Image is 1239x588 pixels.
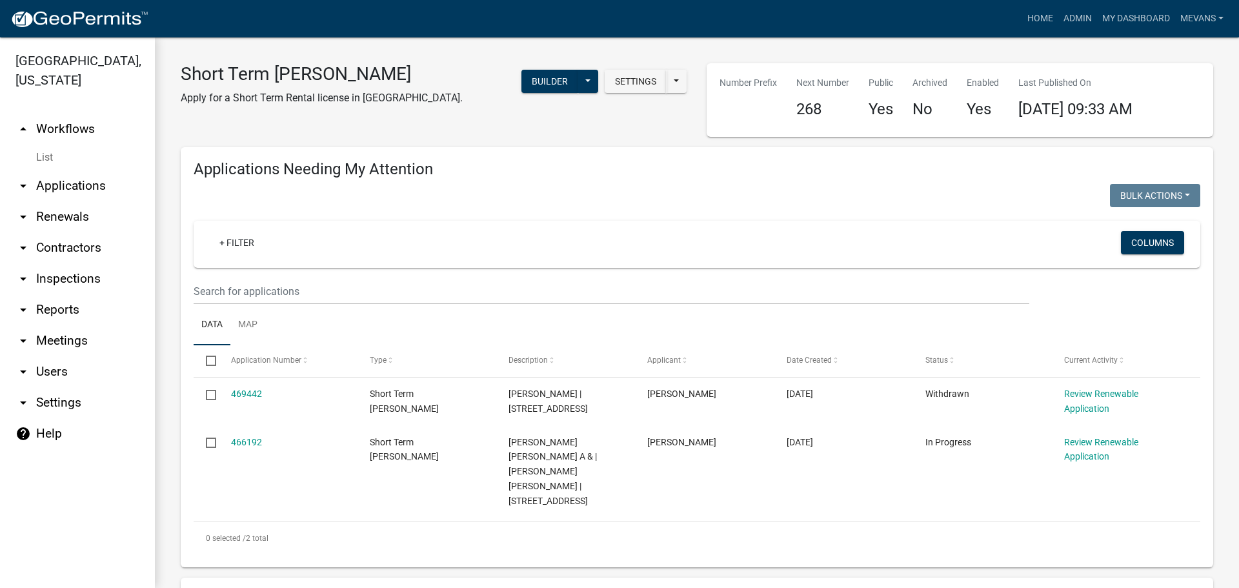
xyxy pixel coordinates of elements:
[1064,356,1118,365] span: Current Activity
[15,271,31,287] i: arrow_drop_down
[1052,345,1191,376] datatable-header-cell: Current Activity
[15,209,31,225] i: arrow_drop_down
[1018,76,1133,90] p: Last Published On
[358,345,496,376] datatable-header-cell: Type
[231,437,262,447] a: 466192
[231,389,262,399] a: 469442
[796,76,849,90] p: Next Number
[209,231,265,254] a: + Filter
[230,305,265,346] a: Map
[194,305,230,346] a: Data
[774,345,912,376] datatable-header-cell: Date Created
[912,76,947,90] p: Archived
[925,389,969,399] span: Withdrawn
[194,522,1200,554] div: 2 total
[15,333,31,349] i: arrow_drop_down
[720,76,777,90] p: Number Prefix
[787,389,813,399] span: 08/26/2025
[509,437,597,506] span: PISANI MAURICIO ANDRES A & | DORA LUZ B ROCHA | 102 OAKTON NORTH
[15,395,31,411] i: arrow_drop_down
[1121,231,1184,254] button: Columns
[967,76,999,90] p: Enabled
[370,356,387,365] span: Type
[1022,6,1058,31] a: Home
[787,356,832,365] span: Date Created
[194,160,1200,179] h4: Applications Needing My Attention
[15,426,31,441] i: help
[796,100,849,119] h4: 268
[647,356,681,365] span: Applicant
[967,100,999,119] h4: Yes
[1097,6,1175,31] a: My Dashboard
[521,70,578,93] button: Builder
[647,389,716,399] span: David Peteroy
[181,63,463,85] h3: Short Term [PERSON_NAME]
[605,70,667,93] button: Settings
[647,437,716,447] span: Mauricio Araya
[206,534,246,543] span: 0 selected /
[15,240,31,256] i: arrow_drop_down
[869,76,893,90] p: Public
[509,389,588,414] span: David Peteroy | 248 WEST RIVER BEND DR
[787,437,813,447] span: 08/19/2025
[181,90,463,106] p: Apply for a Short Term Rental license in [GEOGRAPHIC_DATA].
[231,356,301,365] span: Application Number
[15,121,31,137] i: arrow_drop_up
[15,302,31,318] i: arrow_drop_down
[194,278,1029,305] input: Search for applications
[496,345,635,376] datatable-header-cell: Description
[1064,389,1138,414] a: Review Renewable Application
[925,356,948,365] span: Status
[635,345,774,376] datatable-header-cell: Applicant
[194,345,218,376] datatable-header-cell: Select
[913,345,1052,376] datatable-header-cell: Status
[869,100,893,119] h4: Yes
[370,437,439,462] span: Short Term Rental Registration
[1018,100,1133,118] span: [DATE] 09:33 AM
[1064,437,1138,462] a: Review Renewable Application
[15,364,31,380] i: arrow_drop_down
[912,100,947,119] h4: No
[370,389,439,414] span: Short Term Rental Registration
[1110,184,1200,207] button: Bulk Actions
[15,178,31,194] i: arrow_drop_down
[218,345,357,376] datatable-header-cell: Application Number
[509,356,548,365] span: Description
[925,437,971,447] span: In Progress
[1058,6,1097,31] a: Admin
[1175,6,1229,31] a: Mevans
